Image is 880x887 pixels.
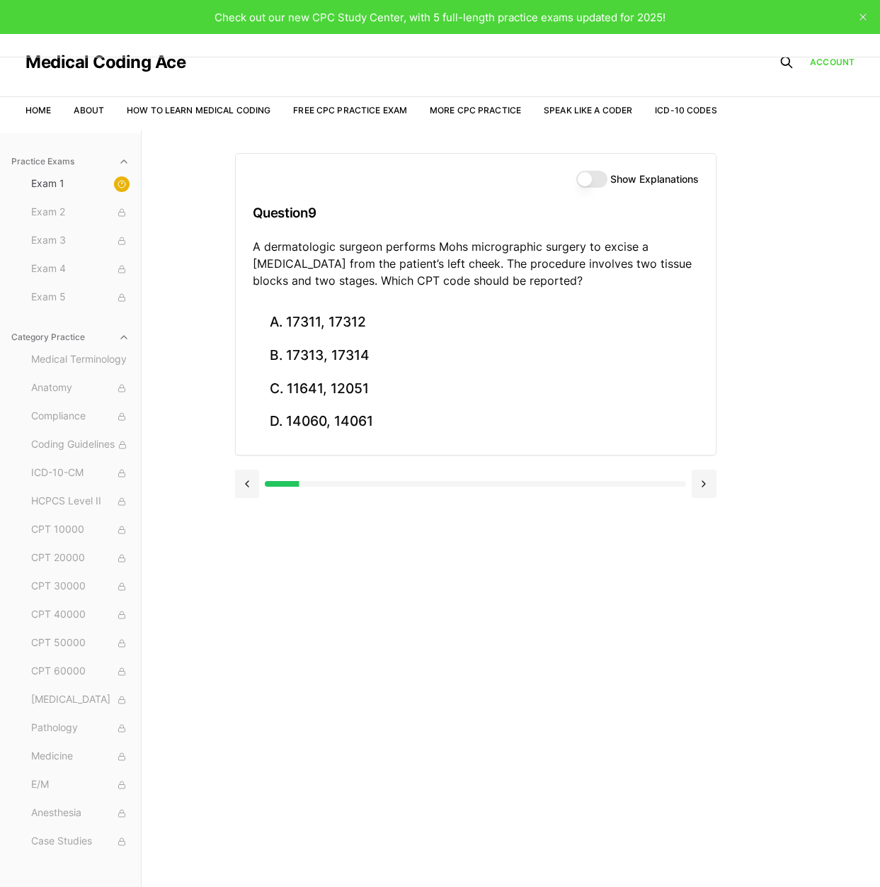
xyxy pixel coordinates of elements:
[25,830,135,853] button: Case Studies
[25,717,135,740] button: Pathology
[31,465,130,481] span: ICD-10-CM
[31,664,130,679] span: CPT 60000
[215,11,665,24] span: Check out our new CPC Study Center, with 5 full-length practice exams updated for 2025!
[25,802,135,825] button: Anesthesia
[31,205,130,220] span: Exam 2
[25,575,135,598] button: CPT 30000
[253,372,699,405] button: C. 11641, 12051
[31,380,130,396] span: Anatomy
[544,105,632,115] a: Speak Like a Coder
[31,635,130,651] span: CPT 50000
[25,604,135,626] button: CPT 40000
[31,522,130,538] span: CPT 10000
[25,377,135,400] button: Anatomy
[25,434,135,456] button: Coding Guidelines
[25,660,135,683] button: CPT 60000
[810,56,855,69] a: Account
[253,192,699,234] h3: Question 9
[6,150,135,173] button: Practice Exams
[430,105,521,115] a: More CPC Practice
[31,409,130,424] span: Compliance
[31,550,130,566] span: CPT 20000
[253,405,699,439] button: D. 14060, 14061
[25,349,135,371] button: Medical Terminology
[31,749,130,764] span: Medicine
[74,105,104,115] a: About
[610,174,699,184] label: Show Explanations
[253,306,699,339] button: A. 17311, 17312
[31,579,130,594] span: CPT 30000
[31,607,130,623] span: CPT 40000
[25,54,185,71] a: Medical Coding Ace
[25,286,135,309] button: Exam 5
[31,233,130,249] span: Exam 3
[25,689,135,711] button: [MEDICAL_DATA]
[25,173,135,196] button: Exam 1
[25,105,51,115] a: Home
[31,494,130,509] span: HCPCS Level II
[31,352,130,368] span: Medical Terminology
[25,774,135,796] button: E/M
[31,777,130,793] span: E/M
[31,721,130,736] span: Pathology
[25,405,135,428] button: Compliance
[852,6,874,28] button: close
[655,105,716,115] a: ICD-10 Codes
[25,462,135,485] button: ICD-10-CM
[6,326,135,349] button: Category Practice
[31,834,130,849] span: Case Studies
[25,519,135,541] button: CPT 10000
[25,230,135,252] button: Exam 3
[31,692,130,708] span: [MEDICAL_DATA]
[25,258,135,281] button: Exam 4
[253,339,699,373] button: B. 17313, 17314
[293,105,407,115] a: Free CPC Practice Exam
[25,632,135,655] button: CPT 50000
[25,201,135,224] button: Exam 2
[31,176,130,192] span: Exam 1
[25,547,135,570] button: CPT 20000
[25,490,135,513] button: HCPCS Level II
[127,105,270,115] a: How to Learn Medical Coding
[31,806,130,821] span: Anesthesia
[253,238,699,289] p: A dermatologic surgeon performs Mohs micrographic surgery to excise a [MEDICAL_DATA] from the pat...
[31,290,130,305] span: Exam 5
[31,261,130,277] span: Exam 4
[31,437,130,453] span: Coding Guidelines
[25,745,135,768] button: Medicine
